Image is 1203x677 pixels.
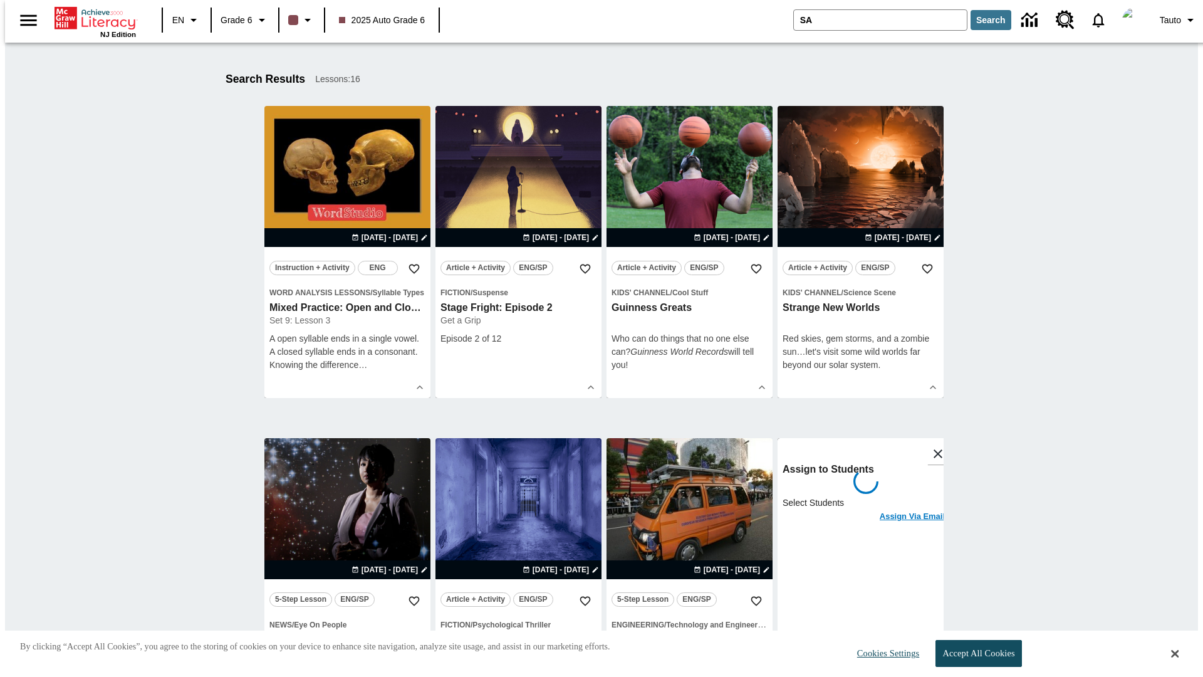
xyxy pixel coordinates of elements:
span: Syllable Types [372,288,424,297]
span: [DATE] - [DATE] [704,564,760,575]
h3: Strange New Worlds [783,302,939,315]
span: Technology and Engineering [666,621,769,629]
a: Notifications [1082,4,1115,36]
div: lesson details [778,106,944,398]
button: Oct 09 - Oct 09 Choose Dates [349,564,430,575]
span: ENG/SP [519,593,547,606]
button: Oct 13 - Oct 13 Choose Dates [520,564,601,575]
span: Suspense [472,288,508,297]
button: Profile/Settings [1155,9,1203,31]
span: [DATE] - [DATE] [533,564,589,575]
div: Red skies, gem storms, and a zombie sun…let's visit some wild worlds far beyond our solar system. [783,332,939,372]
button: Article + Activity [783,261,853,275]
button: Add to Favorites [916,258,939,280]
button: Instruction + Activity [269,261,355,275]
span: 5-Step Lesson [275,593,326,606]
span: ENG/SP [340,593,368,606]
button: Select a new avatar [1115,4,1155,36]
button: Oct 13 - Oct 13 Choose Dates [691,564,773,575]
span: … [358,360,367,370]
span: [DATE] - [DATE] [362,564,418,575]
div: lesson details [435,106,601,398]
span: [DATE] - [DATE] [704,232,760,243]
span: Topic: Kids' Channel/Science Scene [783,286,939,299]
span: / [471,288,472,297]
span: [DATE] - [DATE] [533,232,589,243]
span: NJ Edition [100,31,136,38]
button: Open side menu [10,2,47,39]
button: Show Details [581,378,600,397]
button: ENG [358,261,398,275]
a: Resource Center, Will open in new tab [1048,3,1082,37]
span: Cool Stuff [672,288,708,297]
span: / [292,621,294,629]
button: Accept All Cookies [935,640,1021,667]
button: Oct 09 - Oct 09 Choose Dates [520,232,601,243]
div: lesson details [264,106,430,398]
h1: Search Results [226,73,305,86]
span: Grade 6 [221,14,253,27]
span: ENG/SP [682,593,711,606]
button: ENG/SP [513,261,553,275]
span: [DATE] - [DATE] [362,232,418,243]
em: Guinness World Records [630,347,728,357]
button: ENG/SP [335,592,375,607]
button: Class color is dark brown. Change class color [283,9,320,31]
button: Show Details [410,378,429,397]
button: ENG/SP [513,592,553,607]
span: ENG/SP [690,261,718,275]
div: Episode 2 of 12 [440,332,596,345]
button: Add to Favorites [403,590,425,612]
span: Topic: Fiction/Suspense [440,286,596,299]
h6: Assign to Students [783,461,949,478]
span: Instruction + Activity [275,261,350,275]
button: Add to Favorites [403,258,425,280]
button: Assign Via Email [876,509,949,527]
span: Article + Activity [788,261,847,275]
span: EN [172,14,184,27]
button: Add to Favorites [745,590,768,612]
button: Search [971,10,1011,30]
span: e [353,360,358,370]
h3: Mixed Practice: Open and Closed Syllables [269,302,425,315]
span: ENG/SP [519,261,547,275]
div: Home [55,4,136,38]
span: Topic: Engineering/Technology and Engineering [612,618,768,631]
button: 5-Step Lesson [612,592,674,607]
span: Article + Activity [446,261,505,275]
button: Close [927,443,949,464]
span: Article + Activity [617,261,676,275]
span: / [841,288,843,297]
button: Article + Activity [612,261,682,275]
span: News [269,621,292,629]
button: Close [1171,648,1179,659]
span: ENG/SP [861,261,889,275]
span: Eye On People [294,621,346,629]
span: Fiction [440,288,471,297]
span: Kids' Channel [783,288,841,297]
button: Add to Favorites [745,258,768,280]
button: ENG/SP [684,261,724,275]
p: Who can do things that no one else can? will tell you! [612,332,768,372]
a: Home [55,6,136,31]
button: Show Details [924,378,942,397]
button: Article + Activity [440,592,511,607]
button: Show Details [753,378,771,397]
h3: Stage Fright: Episode 2 [440,302,596,315]
button: Grade: Grade 6, Select a grade [216,9,274,31]
a: Data Center [1014,3,1048,38]
h3: Guinness Greats [612,302,768,315]
span: Psychological Thriller [472,621,551,629]
span: [DATE] - [DATE] [875,232,931,243]
button: Article + Activity [440,261,511,275]
div: lesson details [607,106,773,398]
span: Topic: Fiction/Psychological Thriller [440,618,596,631]
button: ENG/SP [855,261,895,275]
span: ENG [370,261,386,275]
button: Add to Favorites [574,258,596,280]
span: Word Analysis Lessons [269,288,370,297]
input: search field [794,10,967,30]
span: Engineering [612,621,664,629]
img: Avatar [1122,8,1147,33]
span: Science Scene [843,288,896,297]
